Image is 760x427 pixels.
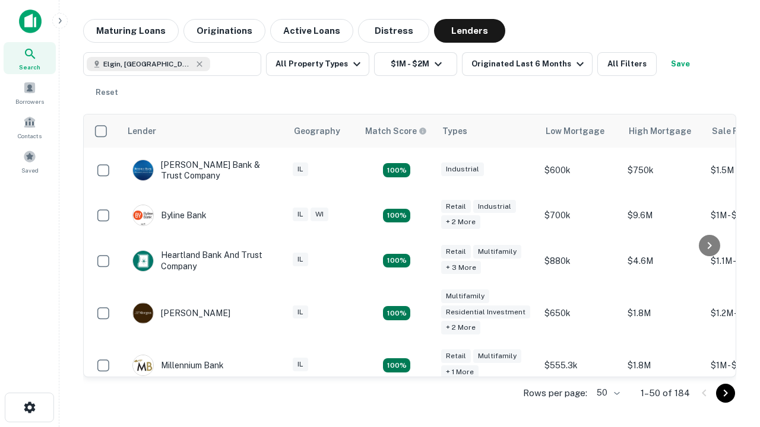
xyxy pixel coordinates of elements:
div: Retail [441,349,471,363]
div: Multifamily [441,289,489,303]
button: Originations [183,19,265,43]
span: Elgin, [GEOGRAPHIC_DATA], [GEOGRAPHIC_DATA] [103,59,192,69]
button: All Filters [597,52,657,76]
img: picture [133,303,153,323]
a: Saved [4,145,56,177]
div: IL [293,358,308,371]
img: capitalize-icon.png [19,9,42,33]
button: Lenders [434,19,505,43]
button: Originated Last 6 Months [462,52,593,76]
div: Multifamily [473,349,521,363]
div: Residential Investment [441,305,530,319]
iframe: Chat Widget [701,294,760,351]
div: Industrial [441,162,484,176]
h6: Match Score [365,125,425,138]
div: Retail [441,245,471,259]
div: Millennium Bank [132,355,224,376]
div: + 1 more [441,365,479,379]
th: Capitalize uses an advanced AI algorithm to match your search with the best lender. The match sco... [358,114,435,148]
div: [PERSON_NAME] Bank & Trust Company [132,160,275,181]
div: Matching Properties: 28, hasApolloMatch: undefined [383,163,410,177]
button: All Property Types [266,52,369,76]
td: $1.8M [622,283,705,343]
img: picture [133,355,153,375]
div: High Mortgage [629,124,691,138]
th: Types [435,114,539,148]
button: Save your search to get updates of matches that match your search criteria. [661,52,699,76]
p: Rows per page: [523,386,587,400]
td: $1.8M [622,343,705,388]
div: Industrial [473,200,516,213]
div: IL [293,253,308,266]
div: WI [311,208,328,221]
div: Heartland Bank And Trust Company [132,250,275,271]
div: Capitalize uses an advanced AI algorithm to match your search with the best lender. The match sco... [365,125,427,138]
div: IL [293,208,308,221]
th: Low Mortgage [539,114,622,148]
td: $9.6M [622,193,705,238]
div: IL [293,162,308,176]
div: + 2 more [441,215,480,229]
div: Low Mortgage [546,124,604,138]
button: Maturing Loans [83,19,179,43]
p: 1–50 of 184 [641,386,690,400]
div: + 3 more [441,261,481,275]
img: picture [133,205,153,225]
div: Multifamily [473,245,521,259]
button: Active Loans [270,19,353,43]
span: Search [19,62,40,72]
button: Go to next page [716,384,735,403]
img: picture [133,160,153,180]
th: High Mortgage [622,114,705,148]
td: $880k [539,238,622,283]
img: picture [133,251,153,271]
span: Borrowers [15,97,44,106]
div: Matching Properties: 19, hasApolloMatch: undefined [383,254,410,268]
div: 50 [592,384,622,401]
span: Contacts [18,131,42,141]
div: Types [442,124,467,138]
div: Lender [128,124,156,138]
div: [PERSON_NAME] [132,302,230,324]
th: Geography [287,114,358,148]
a: Search [4,42,56,74]
div: + 2 more [441,321,480,334]
button: Reset [88,81,126,104]
td: $555.3k [539,343,622,388]
div: Matching Properties: 19, hasApolloMatch: undefined [383,209,410,223]
a: Borrowers [4,77,56,109]
div: Matching Properties: 16, hasApolloMatch: undefined [383,358,410,372]
td: $750k [622,148,705,193]
td: $4.6M [622,238,705,283]
button: Distress [358,19,429,43]
td: $600k [539,148,622,193]
div: Geography [294,124,340,138]
th: Lender [121,114,287,148]
div: IL [293,305,308,319]
span: Saved [21,165,39,175]
td: $650k [539,283,622,343]
div: Matching Properties: 25, hasApolloMatch: undefined [383,306,410,320]
button: $1M - $2M [374,52,457,76]
div: Retail [441,200,471,213]
td: $700k [539,193,622,238]
a: Contacts [4,111,56,143]
div: Originated Last 6 Months [471,57,587,71]
div: Byline Bank [132,205,207,226]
